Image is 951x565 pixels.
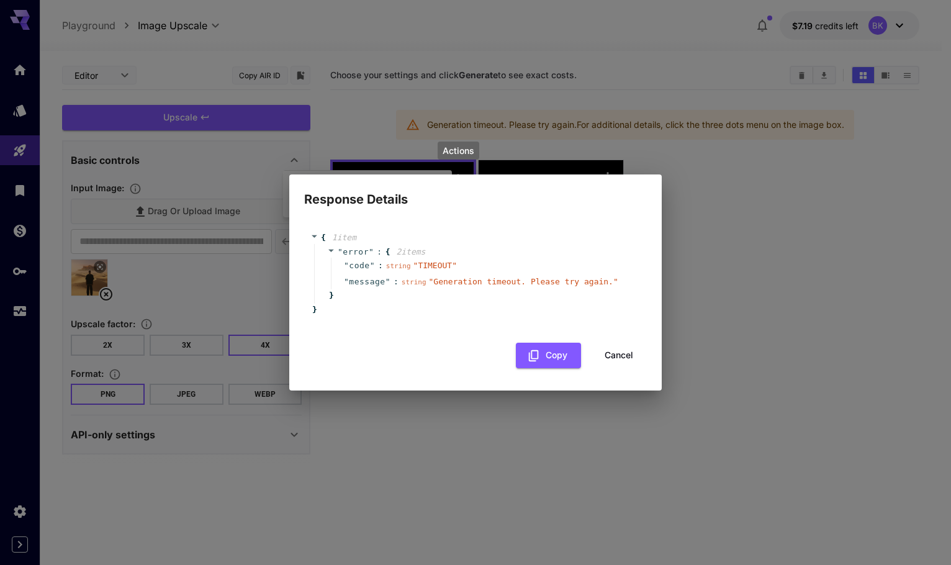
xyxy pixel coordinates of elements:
[327,289,334,302] span: }
[349,276,385,288] span: message
[396,247,425,256] span: 2 item s
[429,277,618,286] span: " Generation timeout. Please try again. "
[385,277,390,286] span: "
[332,233,356,242] span: 1 item
[289,174,662,209] h2: Response Details
[310,304,317,316] span: }
[344,261,349,270] span: "
[321,232,326,244] span: {
[385,246,390,258] span: {
[370,261,375,270] span: "
[343,247,369,256] span: error
[369,247,374,256] span: "
[344,277,349,286] span: "
[386,262,411,270] span: string
[516,343,581,368] button: Copy
[438,142,479,160] div: Actions
[402,278,426,286] span: string
[591,343,647,368] button: Cancel
[378,260,383,272] span: :
[413,261,457,270] span: " TIMEOUT "
[394,276,399,288] span: :
[338,247,343,256] span: "
[377,246,382,258] span: :
[349,260,369,272] span: code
